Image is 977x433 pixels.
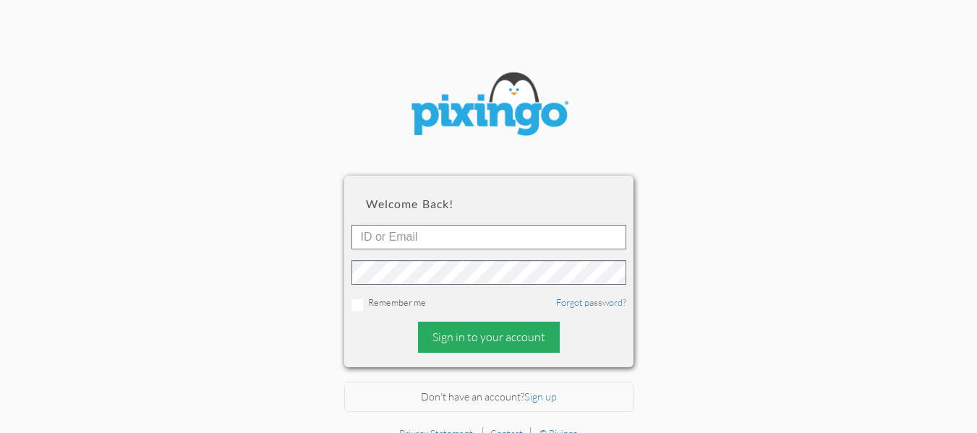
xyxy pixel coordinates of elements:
[344,382,633,413] div: Don't have an account?
[418,322,560,353] div: Sign in to your account
[351,225,626,249] input: ID or Email
[524,390,557,403] a: Sign up
[402,65,576,147] img: pixingo logo
[556,296,626,308] a: Forgot password?
[366,197,612,210] h2: Welcome back!
[351,296,626,311] div: Remember me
